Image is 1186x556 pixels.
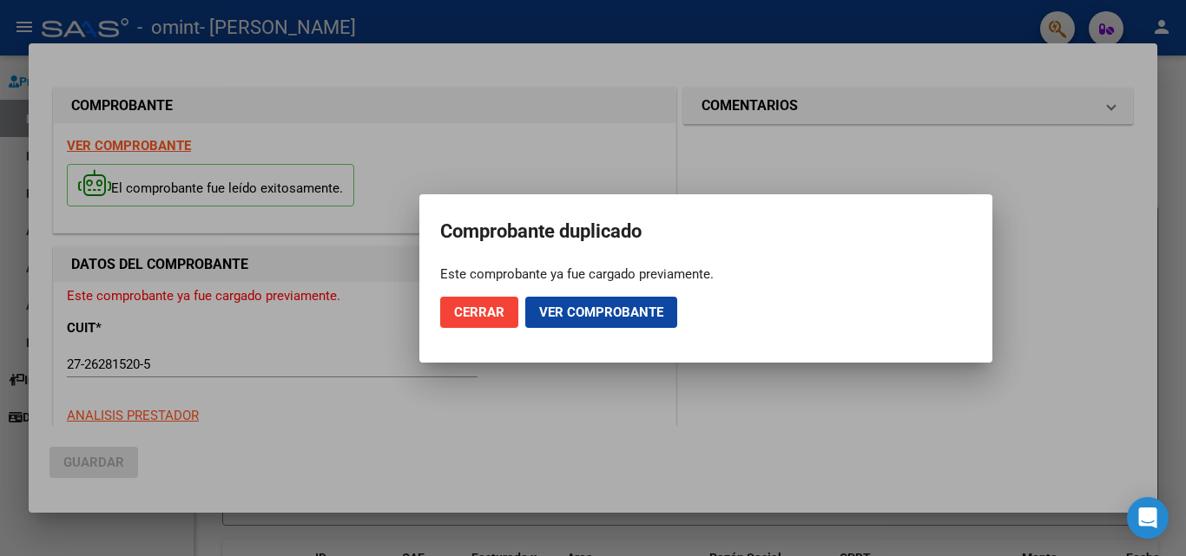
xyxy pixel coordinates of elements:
[539,304,663,320] span: Ver comprobante
[1127,497,1169,539] div: Open Intercom Messenger
[454,304,504,320] span: Cerrar
[440,297,518,328] button: Cerrar
[440,265,972,283] div: Este comprobante ya fue cargado previamente.
[525,297,677,328] button: Ver comprobante
[440,215,972,248] h2: Comprobante duplicado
